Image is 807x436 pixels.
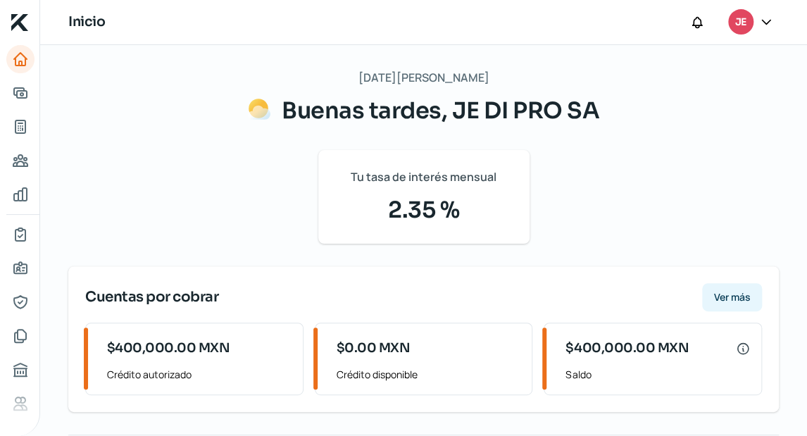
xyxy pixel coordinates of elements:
span: Cuentas por cobrar [85,287,218,308]
span: [DATE][PERSON_NAME] [358,68,489,88]
a: Documentos [6,322,35,350]
a: Adelantar facturas [6,79,35,107]
span: Buenas tardes, JE DI PRO SA [282,96,599,125]
a: Buró de crédito [6,356,35,384]
a: Referencias [6,390,35,418]
span: Ver más [714,292,751,302]
a: Mi contrato [6,220,35,249]
span: JE [735,14,746,31]
span: $0.00 MXN [337,339,411,358]
button: Ver más [702,283,762,311]
span: Tu tasa de interés mensual [351,167,496,187]
a: Representantes [6,288,35,316]
span: Crédito disponible [337,366,521,383]
h1: Inicio [68,12,105,32]
a: Inicio [6,45,35,73]
a: Tus créditos [6,113,35,141]
span: Crédito autorizado [107,366,292,383]
a: Mis finanzas [6,180,35,208]
a: Pago a proveedores [6,147,35,175]
span: 2.35 % [335,193,513,227]
img: Saludos [248,98,270,120]
span: $400,000.00 MXN [565,339,689,358]
span: Saldo [565,366,750,383]
a: Información general [6,254,35,282]
span: $400,000.00 MXN [107,339,230,358]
